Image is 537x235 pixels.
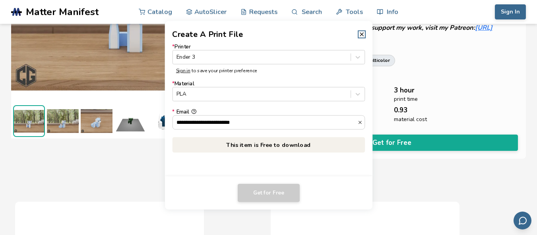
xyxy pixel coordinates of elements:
[176,68,361,73] p: to save your printer preference
[176,67,190,74] a: Sign in
[176,54,178,60] input: *PrinterEnder 3
[172,81,364,101] label: Material
[172,109,364,115] div: Email
[191,109,196,114] button: *Email
[238,184,300,202] button: Get for Free
[357,119,364,125] button: *Email
[172,44,364,64] label: Printer
[176,91,178,97] input: *MaterialPLA
[495,4,526,19] button: Sign In
[172,29,243,40] h2: Create A Print File
[172,137,364,152] p: This item is Free to download
[173,116,357,129] input: *Email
